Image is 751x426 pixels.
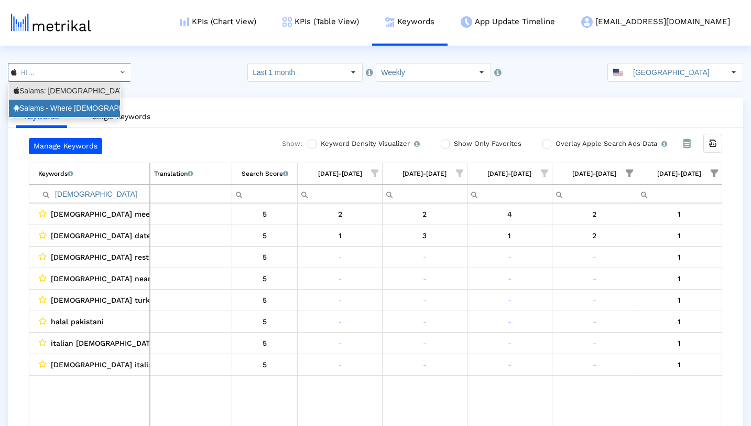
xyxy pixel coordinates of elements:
[154,167,193,180] div: Translation
[383,185,467,203] td: Filter cell
[236,272,293,285] div: 5
[51,315,104,328] span: halal pakistani
[641,250,718,264] div: 10/4/25
[344,63,362,81] div: Select
[236,207,293,221] div: 5
[471,358,548,371] div: -
[461,16,472,28] img: app-update-menu-icon.png
[637,163,722,185] td: Column 09/28/25-10/04/25
[51,229,155,242] span: [DEMOGRAPHIC_DATA] dates
[556,336,633,350] div: -
[385,17,395,27] img: keywords.png
[487,167,531,180] div: [DATE]-[DATE]
[14,86,115,96] div: Salams: [DEMOGRAPHIC_DATA] [DEMOGRAPHIC_DATA] Marriage <965359176>
[383,163,467,185] td: Column 09/07/25-09/13/25
[282,17,292,27] img: kpi-table-menu-icon.png
[641,336,718,350] div: 10/4/25
[552,163,637,185] td: Column 09/21/25-09/27/25
[29,138,102,154] a: Manage Keywords
[301,358,378,371] div: -
[471,207,548,221] div: 9/20/25
[232,163,297,185] td: Column Search Score
[236,250,293,264] div: 5
[556,272,633,285] div: -
[51,293,160,307] span: [DEMOGRAPHIC_DATA] turkish
[11,14,91,31] img: metrical-logo-light.png
[471,336,548,350] div: -
[371,169,378,177] span: Show filter options for column '08/31/25-09/06/25'
[386,315,463,328] div: -
[236,293,293,307] div: 5
[14,103,115,113] div: Salams - Where [DEMOGRAPHIC_DATA] Meet <com.minderapps.minder>
[29,163,150,185] td: Column Keyword
[556,250,633,264] div: -
[556,229,633,242] div: 9/27/25
[471,250,548,264] div: -
[637,185,722,203] td: Filter cell
[298,185,382,203] input: Filter cell
[402,167,447,180] div: [DATE]-[DATE]
[552,185,637,203] input: Filter cell
[456,169,463,177] span: Show filter options for column '09/07/25-09/13/25'
[236,315,293,328] div: 5
[657,167,701,180] div: [DATE]-[DATE]
[467,185,552,203] input: Filter cell
[298,185,383,203] td: Filter cell
[38,167,73,180] div: Keywords
[556,207,633,221] div: 9/27/25
[298,163,383,185] td: Column 08/31/25-09/06/25
[641,272,718,285] div: 10/4/25
[51,272,151,285] span: [DEMOGRAPHIC_DATA] near
[51,358,157,371] span: [DEMOGRAPHIC_DATA] italian
[301,229,378,242] div: 9/6/25
[386,358,463,371] div: -
[541,169,548,177] span: Show filter options for column '09/14/25-09/20/25'
[386,229,463,242] div: 9/13/25
[236,336,293,350] div: 5
[637,185,722,203] input: Filter cell
[84,107,159,126] a: Single Keywords
[236,229,293,242] div: 5
[725,63,743,81] div: Select
[641,315,718,328] div: 10/4/25
[641,293,718,307] div: 10/4/25
[386,336,463,350] div: -
[51,207,153,221] span: [DEMOGRAPHIC_DATA] meet
[51,250,341,264] span: [DEMOGRAPHIC_DATA] restaurants in [GEOGRAPHIC_DATA] [GEOGRAPHIC_DATA]
[553,138,667,150] label: Overlay Apple Search Ads Data
[318,167,362,180] div: [DATE]-[DATE]
[301,293,378,307] div: -
[301,207,378,221] div: 9/6/25
[641,229,718,242] div: 10/4/25
[386,293,463,307] div: -
[467,185,552,203] td: Filter cell
[232,185,297,203] input: Filter cell
[51,336,157,350] span: italian [DEMOGRAPHIC_DATA]
[556,293,633,307] div: -
[113,63,131,81] div: Select
[236,358,293,371] div: 5
[383,185,467,203] input: Filter cell
[232,185,297,203] td: Filter cell
[38,185,149,203] input: Filter cell
[626,169,633,177] span: Show filter options for column '09/21/25-09/27/25'
[150,185,232,203] input: Filter cell
[467,163,552,185] td: Column 09/14/25-09/20/25
[471,272,548,285] div: -
[641,207,718,221] div: 10/4/25
[703,134,722,153] div: Export all data
[556,358,633,371] div: -
[150,163,232,185] td: Column Translation
[556,315,633,328] div: -
[150,185,232,203] td: Filter cell
[581,16,593,28] img: my-account-menu-icon.png
[552,185,637,203] td: Filter cell
[473,63,491,81] div: Select
[29,185,150,203] td: Filter cell
[572,167,616,180] div: [DATE]-[DATE]
[301,336,378,350] div: -
[641,358,718,371] div: 10/4/25
[386,250,463,264] div: -
[318,138,420,150] label: Keyword Density Visualizer
[301,315,378,328] div: -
